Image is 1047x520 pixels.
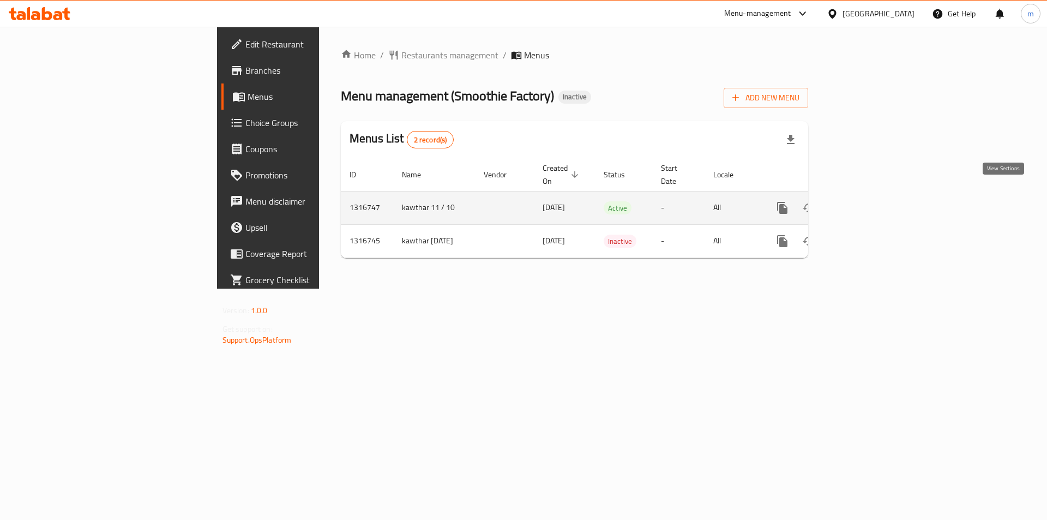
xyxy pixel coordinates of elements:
li: / [503,49,507,62]
button: Change Status [796,195,822,221]
a: Coverage Report [221,241,392,267]
button: Add New Menu [724,88,808,108]
div: Menu-management [724,7,791,20]
a: Support.OpsPlatform [222,333,292,347]
span: Upsell [245,221,383,234]
span: Get support on: [222,322,273,336]
td: - [652,224,705,258]
td: All [705,224,761,258]
span: m [1027,8,1034,20]
a: Coupons [221,136,392,162]
span: Coupons [245,142,383,156]
a: Promotions [221,162,392,188]
span: Restaurants management [401,49,498,62]
span: Inactive [604,235,636,248]
span: Active [604,202,631,214]
a: Edit Restaurant [221,31,392,57]
span: Add New Menu [732,91,799,105]
span: Inactive [558,92,591,101]
span: Branches [245,64,383,77]
span: Created On [543,162,582,188]
span: Menu disclaimer [245,195,383,208]
span: Menu management ( Smoothie Factory ) [341,83,554,108]
span: 2 record(s) [407,135,454,145]
span: Grocery Checklist [245,273,383,286]
td: All [705,191,761,224]
span: Menus [524,49,549,62]
button: more [769,228,796,254]
span: Version: [222,303,249,318]
td: kawthar 11 / 10 [393,191,475,224]
div: Inactive [558,91,591,104]
th: Actions [761,158,883,192]
span: Promotions [245,169,383,182]
a: Branches [221,57,392,83]
span: Vendor [484,168,521,181]
span: ID [350,168,370,181]
td: - [652,191,705,224]
span: Status [604,168,639,181]
a: Menus [221,83,392,110]
span: Edit Restaurant [245,38,383,51]
h2: Menus List [350,130,454,148]
span: Choice Groups [245,116,383,129]
button: Change Status [796,228,822,254]
span: Name [402,168,435,181]
a: Restaurants management [388,49,498,62]
div: Total records count [407,131,454,148]
div: Active [604,201,631,214]
table: enhanced table [341,158,883,258]
span: Locale [713,168,748,181]
span: 1.0.0 [251,303,268,318]
span: [DATE] [543,234,565,248]
a: Choice Groups [221,110,392,136]
span: Start Date [661,162,691,188]
span: Coverage Report [245,247,383,260]
div: [GEOGRAPHIC_DATA] [843,8,914,20]
a: Grocery Checklist [221,267,392,293]
span: [DATE] [543,200,565,214]
button: more [769,195,796,221]
nav: breadcrumb [341,49,808,62]
a: Menu disclaimer [221,188,392,214]
td: kawthar [DATE] [393,224,475,258]
a: Upsell [221,214,392,241]
span: Menus [248,90,383,103]
div: Export file [778,127,804,153]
